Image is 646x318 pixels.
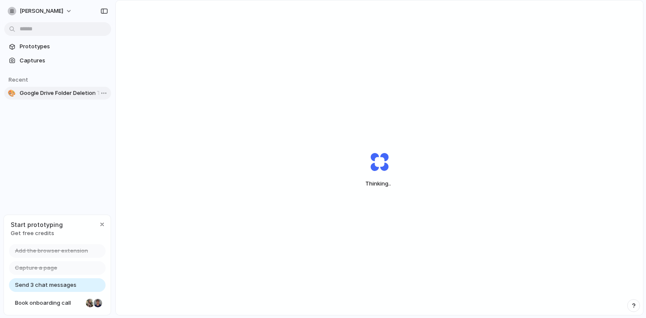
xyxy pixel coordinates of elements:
[4,54,111,67] a: Captures
[15,299,82,307] span: Book onboarding call
[20,42,108,51] span: Prototypes
[15,247,88,255] span: Add the browser extension
[4,40,111,53] a: Prototypes
[388,180,391,187] span: ..
[11,220,63,229] span: Start prototyping
[9,296,106,310] a: Book onboarding call
[8,89,16,97] div: 🎨
[4,87,111,100] a: 🎨Google Drive Folder Deletion Tool
[15,264,57,272] span: Capture a page
[11,229,63,238] span: Get free credits
[93,298,103,308] div: Christian Iacullo
[15,281,76,289] span: Send 3 chat messages
[20,7,63,15] span: [PERSON_NAME]
[9,76,28,83] span: Recent
[351,180,408,188] span: Thinking
[85,298,95,308] div: Nicole Kubica
[20,56,108,65] span: Captures
[20,89,108,97] span: Google Drive Folder Deletion Tool
[4,4,76,18] button: [PERSON_NAME]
